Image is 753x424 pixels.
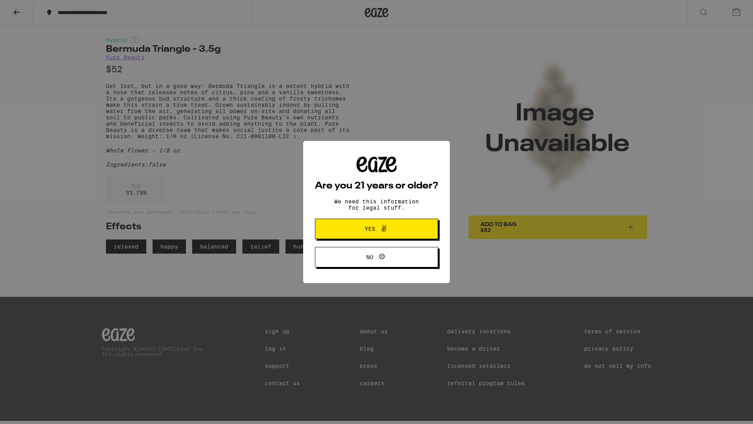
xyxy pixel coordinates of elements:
p: We need this information for legal stuff. [327,198,426,211]
iframe: Opens a widget where you can find more information [704,400,745,420]
span: Yes [365,226,375,232]
span: No [366,254,373,260]
button: Yes [315,219,438,239]
button: No [315,247,438,267]
h2: Are you 21 years or older? [315,181,438,191]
